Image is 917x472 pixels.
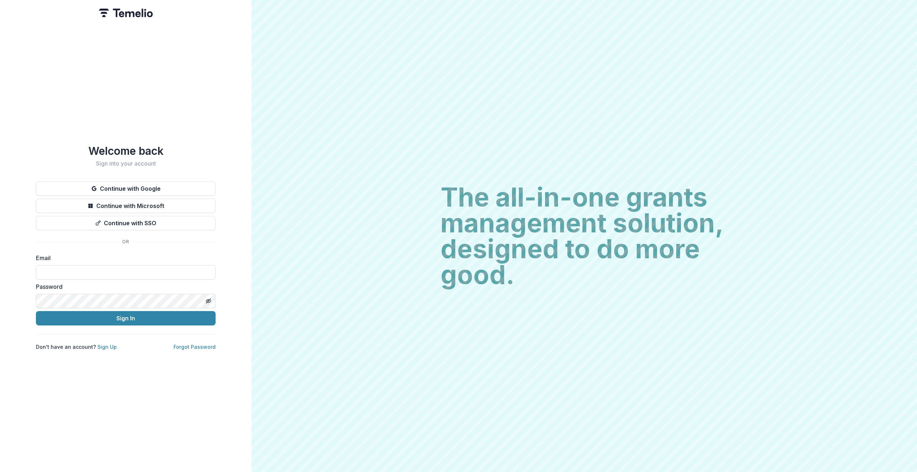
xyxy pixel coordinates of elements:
[36,181,216,196] button: Continue with Google
[36,144,216,157] h1: Welcome back
[97,344,117,350] a: Sign Up
[36,160,216,167] h2: Sign into your account
[203,295,214,307] button: Toggle password visibility
[99,9,153,17] img: Temelio
[36,282,211,291] label: Password
[36,216,216,230] button: Continue with SSO
[36,254,211,262] label: Email
[36,311,216,325] button: Sign In
[36,199,216,213] button: Continue with Microsoft
[36,343,117,351] p: Don't have an account?
[174,344,216,350] a: Forgot Password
